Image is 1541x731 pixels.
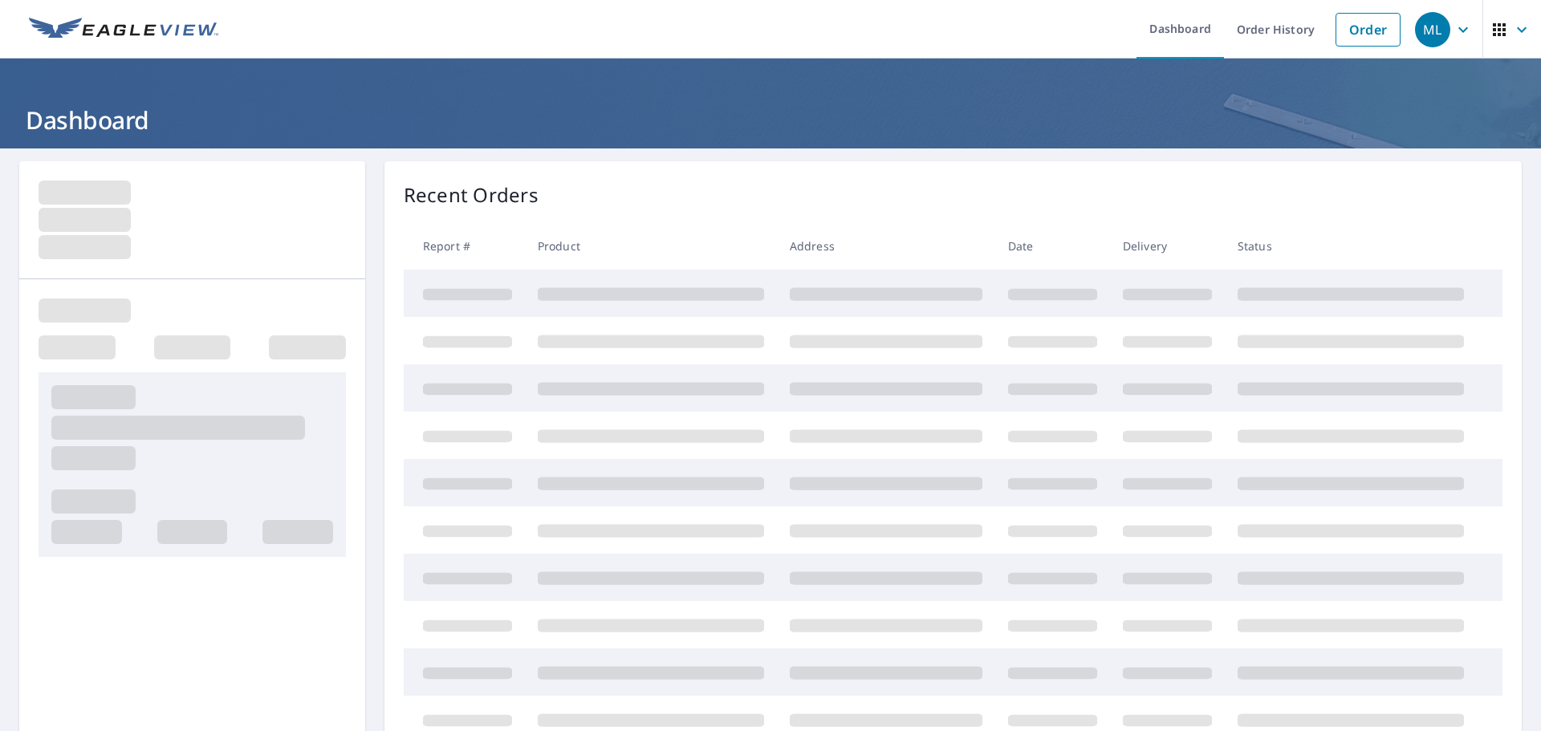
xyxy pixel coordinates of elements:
[404,222,525,270] th: Report #
[1225,222,1477,270] th: Status
[995,222,1110,270] th: Date
[1415,12,1450,47] div: ML
[1336,13,1401,47] a: Order
[525,222,777,270] th: Product
[777,222,995,270] th: Address
[404,181,539,209] p: Recent Orders
[29,18,218,42] img: EV Logo
[1110,222,1225,270] th: Delivery
[19,104,1522,136] h1: Dashboard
